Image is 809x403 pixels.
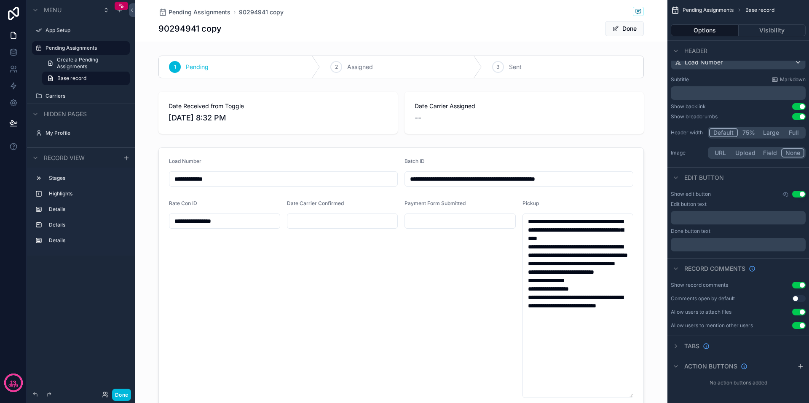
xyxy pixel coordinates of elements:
[42,56,130,70] a: Create a Pending Assignments
[738,128,759,137] button: 75%
[57,56,125,70] span: Create a Pending Assignments
[684,47,707,55] span: Header
[709,128,738,137] button: Default
[671,201,707,208] label: Edit button text
[684,342,699,350] span: Tabs
[49,206,123,213] label: Details
[46,130,125,136] label: My Profile
[683,7,734,13] span: Pending Assignments
[112,389,131,401] button: Done
[49,222,123,228] label: Details
[771,76,806,83] a: Markdown
[781,148,804,157] button: None
[239,8,284,16] a: 90294941 copy
[42,72,130,85] a: Base record
[158,23,222,35] h1: 90294941 copy
[46,45,125,51] label: Pending Assignments
[49,237,123,244] label: Details
[671,129,705,136] label: Header width
[671,55,806,69] button: Load Number
[671,309,731,315] div: Allow users to attach files
[671,76,689,83] label: Subtitle
[49,175,123,181] label: Stages
[671,228,710,235] label: Done button text
[671,295,735,302] div: Comments open by default
[684,173,724,182] span: Edit button
[44,6,62,14] span: Menu
[44,154,85,162] span: Record view
[759,128,783,137] button: Large
[759,148,782,157] button: Field
[671,103,706,110] div: Show backlink
[684,264,745,273] span: Record comments
[57,75,86,82] span: Base record
[671,238,806,251] div: scrollable content
[739,24,806,36] button: Visibility
[27,168,135,256] div: scrollable content
[46,27,125,34] label: App Setup
[685,58,723,67] span: Load Number
[605,21,644,36] button: Done
[158,8,230,16] a: Pending Assignments
[169,8,230,16] span: Pending Assignments
[671,149,705,156] label: Image
[667,376,809,390] div: No action buttons added
[44,110,87,118] span: Hidden pages
[671,24,739,36] button: Options
[783,128,804,137] button: Full
[745,7,774,13] span: Base record
[46,93,125,99] label: Carriers
[671,113,718,120] div: Show breadcrumbs
[671,211,806,224] div: scrollable content
[671,86,806,100] div: scrollable content
[49,190,123,197] label: Highlights
[10,379,16,387] p: 13
[684,362,737,371] span: Action buttons
[731,148,759,157] button: Upload
[671,322,753,329] div: Allow users to mention other users
[671,282,728,288] div: Show record comments
[671,191,711,197] label: Show edit button
[780,76,806,83] span: Markdown
[709,148,731,157] button: URL
[8,382,19,389] p: days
